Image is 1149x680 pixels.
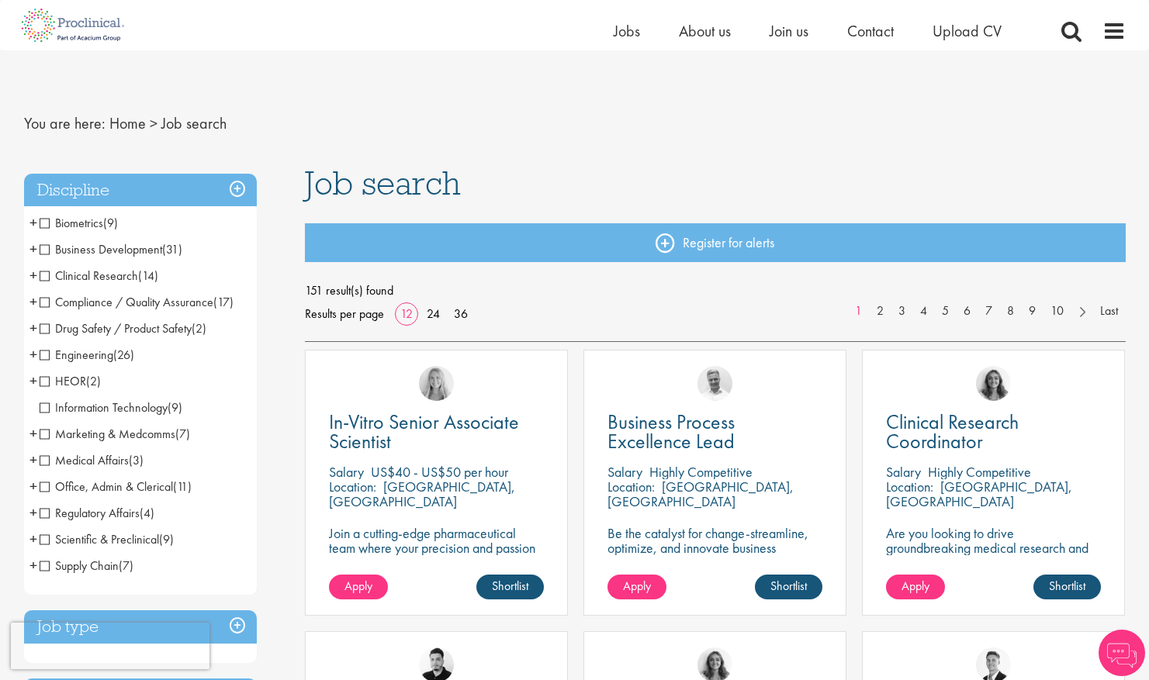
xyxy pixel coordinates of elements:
[928,463,1031,481] p: Highly Competitive
[607,478,794,510] p: [GEOGRAPHIC_DATA], [GEOGRAPHIC_DATA]
[305,162,461,204] span: Job search
[40,215,118,231] span: Biometrics
[40,452,144,468] span: Medical Affairs
[138,268,158,284] span: (14)
[40,320,206,337] span: Drug Safety / Product Safety
[329,412,544,451] a: In-Vitro Senior Associate Scientist
[1099,630,1145,676] img: Chatbot
[40,426,175,442] span: Marketing & Medcomms
[161,113,227,133] span: Job search
[329,463,364,481] span: Salary
[755,575,822,599] a: Shortlist
[40,478,173,495] span: Office, Admin & Clerical
[607,575,666,599] a: Apply
[607,412,822,451] a: Business Process Excellence Lead
[329,526,544,585] p: Join a cutting-edge pharmaceutical team where your precision and passion for science will help sh...
[40,557,119,574] span: Supply Chain
[40,347,134,363] span: Engineering
[40,294,213,310] span: Compliance / Quality Assurance
[305,302,384,326] span: Results per page
[886,526,1101,585] p: Are you looking to drive groundbreaking medical research and make a real impact-join our client a...
[891,302,913,320] a: 3
[623,578,651,594] span: Apply
[40,294,234,310] span: Compliance / Quality Assurance
[40,531,174,547] span: Scientific & Preclinical
[103,215,118,231] span: (9)
[29,316,37,340] span: +
[607,409,735,454] span: Business Process Excellence Lead
[614,21,640,41] a: Jobs
[329,409,519,454] span: In-Vitro Senior Associate Scientist
[956,302,978,320] a: 6
[305,223,1126,262] a: Register for alerts
[29,527,37,551] span: +
[1033,575,1101,599] a: Shortlist
[40,268,138,284] span: Clinical Research
[886,463,921,481] span: Salary
[886,409,1019,454] span: Clinical Research Coordinator
[40,505,140,521] span: Regulatory Affairs
[192,320,206,337] span: (2)
[1043,302,1071,320] a: 10
[24,610,257,644] h3: Job type
[29,448,37,471] span: +
[40,373,86,389] span: HEOR
[29,475,37,498] span: +
[40,426,190,442] span: Marketing & Medcomms
[886,478,933,495] span: Location:
[113,347,134,363] span: (26)
[140,505,154,521] span: (4)
[476,575,544,599] a: Shortlist
[344,578,372,594] span: Apply
[1021,302,1043,320] a: 9
[329,478,515,510] p: [GEOGRAPHIC_DATA], [GEOGRAPHIC_DATA]
[213,294,234,310] span: (17)
[40,241,182,257] span: Business Development
[329,575,388,599] a: Apply
[40,347,113,363] span: Engineering
[40,531,159,547] span: Scientific & Preclinical
[847,302,870,320] a: 1
[847,21,894,41] a: Contact
[129,452,144,468] span: (3)
[168,399,182,416] span: (9)
[933,21,1002,41] span: Upload CV
[329,478,376,495] span: Location:
[40,399,168,416] span: Information Technology
[159,531,174,547] span: (9)
[29,422,37,445] span: +
[40,215,103,231] span: Biometrics
[649,463,753,481] p: Highly Competitive
[29,501,37,524] span: +
[40,268,158,284] span: Clinical Research
[869,302,891,320] a: 2
[173,478,192,495] span: (11)
[976,366,1011,401] img: Jackie Cerchio
[886,478,1072,510] p: [GEOGRAPHIC_DATA], [GEOGRAPHIC_DATA]
[607,526,822,585] p: Be the catalyst for change-streamline, optimize, and innovate business processes in a dynamic bio...
[607,478,655,495] span: Location:
[29,211,37,234] span: +
[978,302,1000,320] a: 7
[419,366,454,401] img: Shannon Briggs
[679,21,731,41] a: About us
[1092,302,1126,320] a: Last
[40,505,154,521] span: Regulatory Affairs
[697,366,732,401] a: Joshua Bye
[40,320,192,337] span: Drug Safety / Product Safety
[29,369,37,392] span: +
[29,343,37,366] span: +
[24,113,106,133] span: You are here:
[40,373,101,389] span: HEOR
[934,302,957,320] a: 5
[40,452,129,468] span: Medical Affairs
[770,21,808,41] a: Join us
[886,412,1101,451] a: Clinical Research Coordinator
